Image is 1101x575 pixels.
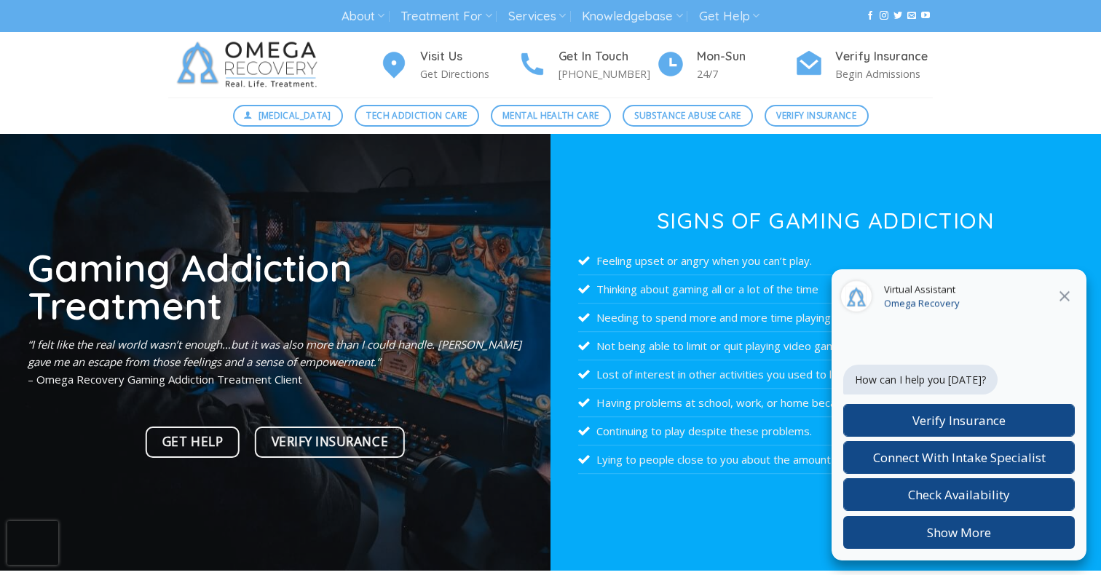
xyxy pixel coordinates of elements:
a: Follow on Twitter [893,11,902,21]
a: Get In Touch [PHONE_NUMBER] [518,47,656,83]
a: [MEDICAL_DATA] [233,105,344,127]
a: Mental Health Care [491,105,611,127]
a: Visit Us Get Directions [379,47,518,83]
em: “I felt like the real world wasn’t enough…but it was also more than I could handle. [PERSON_NAME]... [28,337,521,369]
span: Mental Health Care [502,108,599,122]
a: Get Help [146,427,240,458]
a: Treatment For [400,3,492,30]
a: Follow on Facebook [866,11,875,21]
p: – Omega Recovery Gaming Addiction Treatment Client [28,336,523,388]
a: Follow on YouTube [921,11,930,21]
iframe: reCAPTCHA [7,521,58,565]
p: 24/7 [697,66,794,82]
a: Verify Insurance Begin Admissions [794,47,933,83]
h4: Get In Touch [559,47,656,66]
a: Follow on Instagram [880,11,888,21]
li: Lying to people close to you about the amount of time you spend playing. [578,445,1073,474]
li: Having problems at school, work, or home because of your gaming [578,389,1073,417]
span: Verify Insurance [272,432,388,452]
li: Lost of interest in other activities you used to like. [578,360,1073,389]
li: Thinking about gaming all or a lot of the time [578,275,1073,304]
p: Begin Admissions [835,66,933,82]
a: Verify Insurance [765,105,869,127]
h4: Mon-Sun [697,47,794,66]
li: Continuing to play despite these problems. [578,417,1073,445]
h1: Gaming Addiction Treatment [28,248,523,325]
a: Tech Addiction Care [355,105,479,127]
a: Knowledgebase [582,3,682,30]
a: Services [508,3,566,30]
li: Not being able to limit or quit playing video games. [578,332,1073,360]
a: Verify Insurance [255,427,405,458]
span: Verify Insurance [776,108,856,122]
a: About [342,3,384,30]
h3: Signs of Gaming Addiction [578,210,1073,231]
span: [MEDICAL_DATA] [259,108,331,122]
li: Needing to spend more and more time playing to feel better. [578,304,1073,332]
a: Get Help [699,3,759,30]
li: Feeling upset or angry when you can’t play. [578,247,1073,275]
h4: Verify Insurance [835,47,933,66]
p: Get Directions [420,66,518,82]
span: Get Help [162,432,223,452]
span: Tech Addiction Care [366,108,467,122]
img: Omega Recovery [168,32,332,98]
a: Send us an email [907,11,916,21]
a: Substance Abuse Care [623,105,753,127]
h4: Visit Us [420,47,518,66]
span: Substance Abuse Care [634,108,741,122]
p: [PHONE_NUMBER] [559,66,656,82]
